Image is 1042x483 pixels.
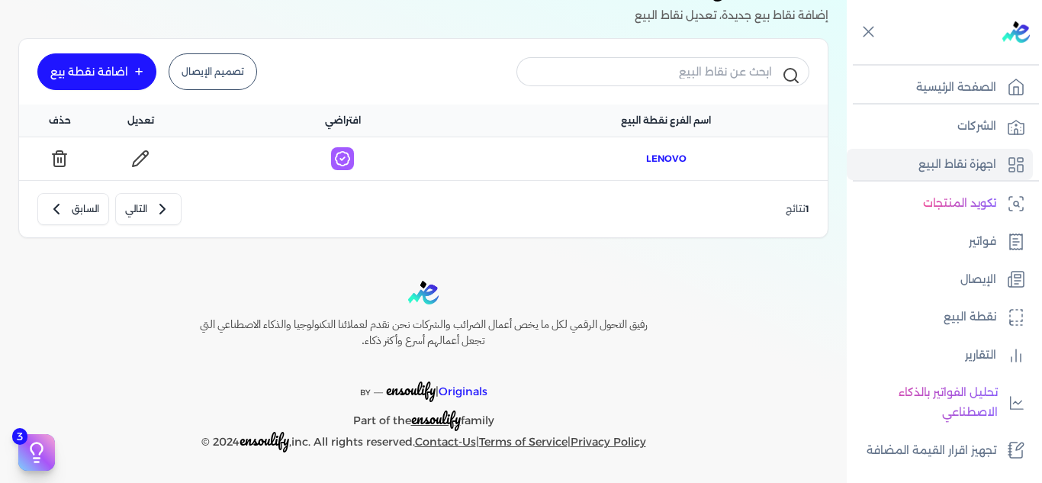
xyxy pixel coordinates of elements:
[479,435,568,449] a: Terms of Service
[621,114,711,127] span: اسم الفرع نقطة البيع
[516,57,809,86] input: ابحث عن نقاط البيع
[646,152,687,166] span: lenovo
[847,149,1033,181] a: اجهزة نقاط البيع
[965,346,996,365] p: التقارير
[115,193,182,225] button: التالي
[50,66,128,77] div: اضافة نقطة بيع
[167,430,680,452] p: © 2024 ,inc. All rights reserved. | |
[127,114,154,127] span: تعديل
[408,281,439,304] img: logo
[944,308,996,327] p: نقطة البيع
[847,340,1033,372] a: التقارير
[923,194,996,214] p: تكويد المنتجات
[37,53,156,90] a: اضافة نقطة بيع
[415,435,476,449] a: Contact-Us
[847,377,1033,428] a: تحليل الفواتير بالذكاء الاصطناعي
[49,114,71,127] span: حذف
[167,317,680,349] h6: رفيق التحول الرقمي لكل ما يخص أعمال الضرائب والشركات نحن نقدم لعملائنا التكنولوجيا والذكاء الاصطن...
[918,155,996,175] p: اجهزة نقاط البيع
[439,385,487,398] span: Originals
[847,301,1033,333] a: نقطة البيع
[167,362,680,403] p: |
[169,53,257,90] a: تصميم الإيصال
[786,199,809,219] p: نتائج
[411,407,461,430] span: ensoulify
[167,403,680,431] p: Part of the family
[847,226,1033,258] a: فواتير
[854,383,998,422] p: تحليل الفواتير بالذكاء الاصطناعي
[386,378,436,401] span: ensoulify
[325,114,361,127] span: افتراضي
[18,434,55,471] button: 3
[847,72,1033,104] a: الصفحة الرئيسية
[916,78,996,98] p: الصفحة الرئيسية
[240,428,289,452] span: ensoulify
[960,270,996,290] p: الإيصال
[374,384,383,394] sup: __
[847,264,1033,296] a: الإيصال
[635,6,828,26] p: إضافة نقاط بيع جديدة، تعديل نقاط البيع
[847,188,1033,220] a: تكويد المنتجات
[411,414,461,427] a: ensoulify
[847,435,1033,467] a: تجهيز اقرار القيمة المضافة
[571,435,646,449] a: Privacy Policy
[360,388,371,398] span: BY
[957,117,996,137] p: الشركات
[867,441,996,461] p: تجهيز اقرار القيمة المضافة
[12,428,27,445] span: 3
[37,193,109,225] button: السابق
[806,203,809,214] span: 1
[847,111,1033,143] a: الشركات
[1002,21,1030,43] img: logo
[969,232,996,252] p: فواتير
